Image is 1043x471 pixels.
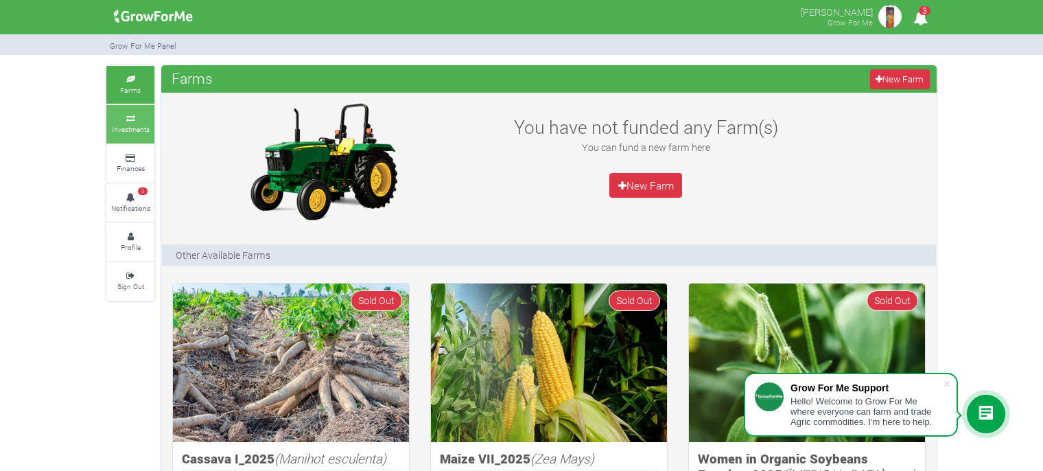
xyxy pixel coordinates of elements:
[106,145,154,183] a: Finances
[106,223,154,261] a: Profile
[907,3,934,34] i: Notifications
[168,65,216,92] span: Farms
[689,284,925,442] img: growforme image
[106,105,154,143] a: Investments
[173,284,409,442] img: growforme image
[121,242,141,252] small: Profile
[106,66,154,104] a: Farms
[117,163,145,173] small: Finances
[176,248,270,262] p: Other Available Farms
[109,3,198,30] img: growforme image
[907,13,934,26] a: 3
[870,69,930,89] a: New Farm
[790,396,943,427] div: Hello! Welcome to Grow For Me where everyone can farm and trade Agric commodities. I'm here to help.
[497,116,795,138] h3: You have not funded any Farm(s)
[274,450,386,467] i: (Manihot esculenta)
[801,3,873,19] p: [PERSON_NAME]
[182,451,400,467] h5: Cassava I_2025
[919,6,930,15] span: 3
[530,450,594,467] i: (Zea Mays)
[790,382,943,393] div: Grow For Me Support
[440,451,658,467] h5: Maize VII_2025
[609,173,682,198] a: New Farm
[111,203,150,213] small: Notifications
[112,124,150,134] small: Investments
[431,284,667,442] img: growforme image
[120,85,141,95] small: Farms
[117,282,144,291] small: Sign Out
[497,140,795,154] p: You can fund a new farm here
[351,290,402,310] span: Sold Out
[110,41,176,51] small: Grow For Me Panel
[106,184,154,222] a: 3 Notifications
[876,3,904,30] img: growforme image
[138,187,148,196] span: 3
[237,100,409,223] img: growforme image
[828,17,873,27] small: Grow For Me
[609,290,660,310] span: Sold Out
[106,262,154,300] a: Sign Out
[867,290,918,310] span: Sold Out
